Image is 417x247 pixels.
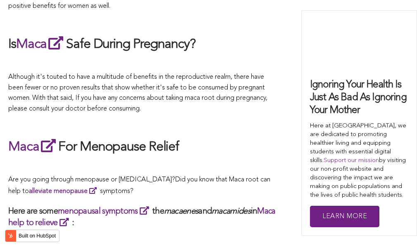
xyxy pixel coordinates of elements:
[58,207,152,216] a: menopausal symptoms
[15,231,59,241] label: Built on HubSpot
[310,206,379,228] a: Learn More
[376,207,417,247] iframe: Chat Widget
[8,74,267,112] span: Although it's touted to have a multitude of benefits in the reproductive realm, there have been f...
[212,207,251,216] em: macamides
[8,205,277,228] h3: Here are some the and in :
[8,137,277,156] h2: For Menopause Relief
[16,38,66,51] a: Maca
[5,231,15,241] img: HubSpot sprocket logo
[8,35,277,54] h2: Is Safe During Pregnancy?
[8,141,58,154] a: Maca
[8,176,175,183] span: Are you going through menopause or [MEDICAL_DATA]?
[5,230,60,242] button: Built on HubSpot
[164,207,198,216] em: macaenes
[8,207,276,227] a: Maca help to relieve
[29,188,100,195] a: alleviate menopause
